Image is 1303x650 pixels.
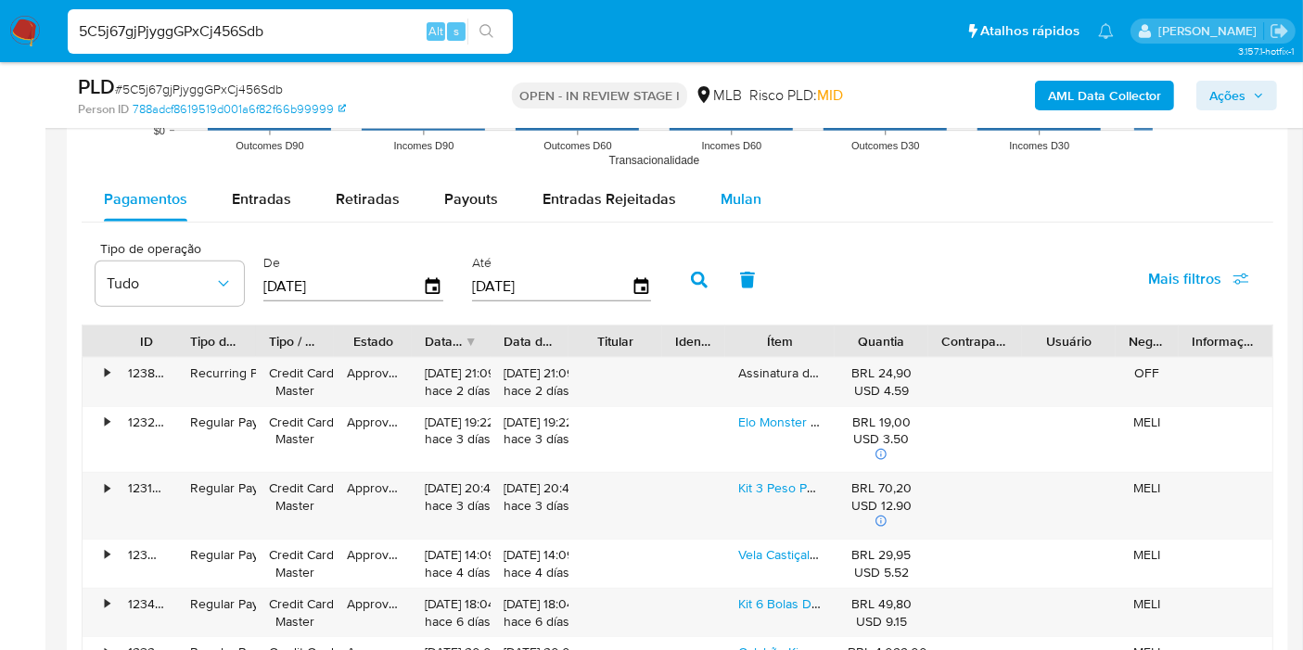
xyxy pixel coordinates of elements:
span: s [453,22,459,40]
b: Person ID [78,101,129,118]
span: Ações [1209,81,1246,110]
span: Atalhos rápidos [980,21,1079,41]
b: PLD [78,71,115,101]
span: # 5C5j67gjPjyggGPxCj456Sdb [115,80,283,98]
p: OPEN - IN REVIEW STAGE I [512,83,687,108]
span: 3.157.1-hotfix-1 [1238,44,1294,58]
button: Ações [1196,81,1277,110]
div: MLB [695,85,742,106]
p: leticia.merlin@mercadolivre.com [1158,22,1263,40]
b: AML Data Collector [1048,81,1161,110]
a: Notificações [1098,23,1114,39]
span: MID [817,84,843,106]
button: search-icon [467,19,505,45]
a: 788adcf8619519d001a6f82f66b99999 [133,101,346,118]
a: Sair [1270,21,1289,41]
button: AML Data Collector [1035,81,1174,110]
span: Risco PLD: [749,85,843,106]
span: Alt [428,22,443,40]
input: Pesquise usuários ou casos... [68,19,513,44]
